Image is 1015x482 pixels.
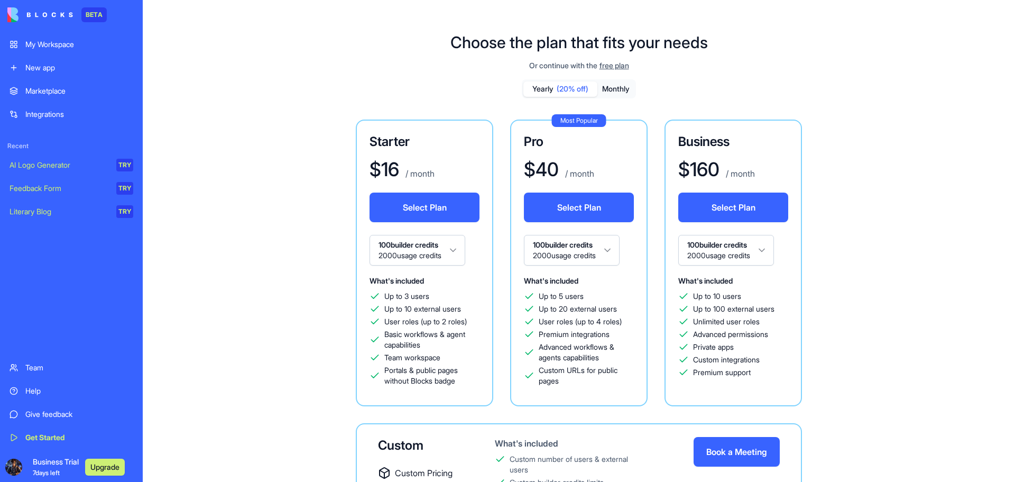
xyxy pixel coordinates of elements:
button: Select Plan [370,193,479,222]
span: Advanced workflows & agents capabilities [539,342,634,363]
div: New app [25,62,133,73]
span: (20% off) [557,84,588,94]
span: Portals & public pages without Blocks badge [384,365,479,386]
h1: Choose the plan that fits your needs [450,33,708,52]
button: Yearly [523,81,597,97]
span: Up to 100 external users [693,304,774,314]
div: Literary Blog [10,206,109,217]
div: Help [25,386,133,396]
div: TRY [116,205,133,218]
span: 7 days left [33,469,60,477]
h1: $ 16 [370,159,399,180]
span: Premium integrations [539,329,610,340]
button: Monthly [597,81,634,97]
span: Up to 10 external users [384,304,461,314]
div: Custom [378,437,461,454]
div: Feedback Form [10,183,109,194]
a: My Workspace [3,34,140,55]
p: / month [403,167,435,180]
button: Select Plan [678,193,788,222]
span: What's included [370,276,424,285]
a: Give feedback [3,404,140,425]
p: / month [563,167,594,180]
a: AI Logo GeneratorTRY [3,154,140,176]
img: logo [7,7,73,22]
a: Literary BlogTRY [3,201,140,222]
span: User roles (up to 4 roles) [539,316,622,327]
button: Book a Meeting [694,437,780,467]
h3: Pro [524,133,634,150]
div: Marketplace [25,86,133,96]
a: Team [3,357,140,378]
h3: Starter [370,133,479,150]
a: Get Started [3,427,140,448]
img: ACg8ocLR_1YxRXuuVbFxbCFSZHuYY-fbG-ly4MEcIgI4pHWqtouE7Nk=s96-c [5,459,22,476]
a: New app [3,57,140,78]
h1: $ 40 [524,159,559,180]
span: Up to 5 users [539,291,584,302]
div: TRY [116,182,133,195]
p: / month [724,167,755,180]
span: User roles (up to 2 roles) [384,316,467,327]
div: My Workspace [25,39,133,50]
button: Select Plan [524,193,634,222]
div: Most Popular [552,114,606,127]
span: Premium support [693,367,751,378]
a: Feedback FormTRY [3,178,140,199]
span: What's included [524,276,578,285]
span: free plan [599,60,629,71]
div: Give feedback [25,409,133,420]
h1: $ 160 [678,159,719,180]
span: Up to 20 external users [539,304,617,314]
div: What's included [495,437,642,450]
a: Help [3,380,140,402]
span: Unlimited user roles [693,316,760,327]
span: Business Trial [33,457,79,478]
a: Integrations [3,104,140,125]
span: Private apps [693,342,734,352]
div: AI Logo Generator [10,160,109,170]
span: Custom integrations [693,354,760,365]
span: Basic workflows & agent capabilities [384,329,479,350]
span: Custom Pricing [395,467,453,479]
div: TRY [116,159,133,171]
div: Get Started [25,432,133,443]
h3: Business [678,133,788,150]
span: Or continue with the [529,60,597,71]
span: Up to 10 users [693,291,741,302]
button: Upgrade [85,459,125,476]
div: Team [25,362,133,373]
div: BETA [81,7,107,22]
span: Advanced permissions [693,329,768,340]
div: Custom number of users & external users [510,454,642,475]
span: Recent [3,142,140,150]
span: What's included [678,276,733,285]
div: Integrations [25,109,133,120]
a: Marketplace [3,80,140,102]
a: BETA [7,7,107,22]
span: Team workspace [384,352,440,363]
span: Custom URLs for public pages [539,365,634,386]
span: Up to 3 users [384,291,429,302]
